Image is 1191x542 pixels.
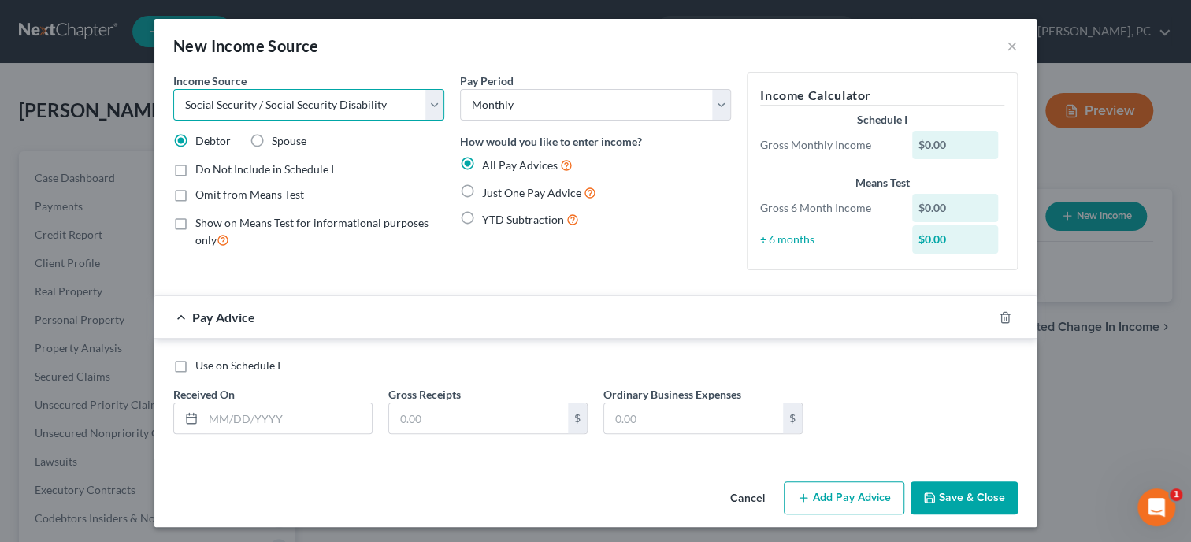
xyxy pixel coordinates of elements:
[784,481,904,514] button: Add Pay Advice
[760,112,1004,128] div: Schedule I
[192,310,255,325] span: Pay Advice
[912,225,999,254] div: $0.00
[195,216,429,247] span: Show on Means Test for informational purposes only
[203,403,372,433] input: MM/DD/YYYY
[195,187,304,201] span: Omit from Means Test
[752,232,904,247] div: ÷ 6 months
[752,200,904,216] div: Gross 6 Month Income
[482,213,564,226] span: YTD Subtraction
[482,158,558,172] span: All Pay Advices
[173,388,235,401] span: Received On
[912,194,999,222] div: $0.00
[195,162,334,176] span: Do Not Include in Schedule I
[783,403,802,433] div: $
[388,386,461,403] label: Gross Receipts
[912,131,999,159] div: $0.00
[1007,36,1018,55] button: ×
[752,137,904,153] div: Gross Monthly Income
[911,481,1018,514] button: Save & Close
[604,403,783,433] input: 0.00
[195,134,231,147] span: Debtor
[389,403,568,433] input: 0.00
[173,74,247,87] span: Income Source
[272,134,306,147] span: Spouse
[460,72,514,89] label: Pay Period
[195,358,280,372] span: Use on Schedule I
[568,403,587,433] div: $
[760,86,1004,106] h5: Income Calculator
[482,186,581,199] span: Just One Pay Advice
[173,35,319,57] div: New Income Source
[603,386,741,403] label: Ordinary Business Expenses
[460,133,642,150] label: How would you like to enter income?
[760,175,1004,191] div: Means Test
[1137,488,1175,526] iframe: Intercom live chat
[718,483,777,514] button: Cancel
[1170,488,1182,501] span: 1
